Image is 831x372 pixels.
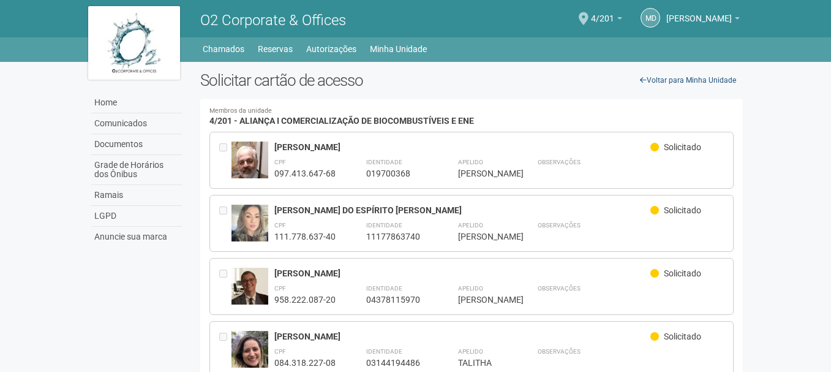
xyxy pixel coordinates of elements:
[366,285,402,292] strong: Identidade
[91,185,182,206] a: Ramais
[231,142,268,191] img: user.jpg
[366,348,402,355] strong: Identidade
[458,348,483,355] strong: Apelido
[458,357,507,368] div: TALITHA
[366,222,402,229] strong: Identidade
[200,71,743,89] h2: Solicitar cartão de acesso
[274,268,651,279] div: [PERSON_NAME]
[366,231,427,242] div: 11177863740
[219,142,231,179] div: Entre em contato com a Aministração para solicitar o cancelamento ou 2a via
[306,40,356,58] a: Autorizações
[274,331,651,342] div: [PERSON_NAME]
[666,2,732,23] span: Marcelo de Andrade Ferreira
[219,205,231,242] div: Entre em contato com a Aministração para solicitar o cancelamento ou 2a via
[274,348,286,355] strong: CPF
[458,231,507,242] div: [PERSON_NAME]
[274,222,286,229] strong: CPF
[370,40,427,58] a: Minha Unidade
[664,268,701,278] span: Solicitado
[538,159,581,165] strong: Observações
[538,285,581,292] strong: Observações
[591,15,622,25] a: 4/201
[88,6,180,80] img: logo.jpg
[664,205,701,215] span: Solicitado
[366,159,402,165] strong: Identidade
[366,357,427,368] div: 03144194486
[366,168,427,179] div: 019700368
[641,8,660,28] a: Md
[231,268,268,315] img: user.jpg
[231,205,268,256] img: user.jpg
[458,159,483,165] strong: Apelido
[274,168,336,179] div: 097.413.647-68
[91,134,182,155] a: Documentos
[538,348,581,355] strong: Observações
[200,12,346,29] span: O2 Corporate & Offices
[274,159,286,165] strong: CPF
[219,331,231,368] div: Entre em contato com a Aministração para solicitar o cancelamento ou 2a via
[633,71,743,89] a: Voltar para Minha Unidade
[274,142,651,153] div: [PERSON_NAME]
[203,40,244,58] a: Chamados
[458,294,507,305] div: [PERSON_NAME]
[366,294,427,305] div: 04378115970
[274,205,651,216] div: [PERSON_NAME] DO ESPÍRITO [PERSON_NAME]
[458,285,483,292] strong: Apelido
[666,15,740,25] a: [PERSON_NAME]
[458,168,507,179] div: [PERSON_NAME]
[91,155,182,185] a: Grade de Horários dos Ônibus
[664,142,701,152] span: Solicitado
[664,332,701,341] span: Solicitado
[91,113,182,134] a: Comunicados
[209,108,734,115] small: Membros da unidade
[591,2,614,23] span: 4/201
[274,357,336,368] div: 084.318.227-08
[209,108,734,126] h4: 4/201 - ALIANÇA I COMERCIALIZAÇÃO DE BIOCOMBUSTÍVEIS E ENE
[258,40,293,58] a: Reservas
[538,222,581,229] strong: Observações
[91,206,182,227] a: LGPD
[91,93,182,113] a: Home
[458,222,483,229] strong: Apelido
[274,231,336,242] div: 111.778.637-40
[274,294,336,305] div: 958.222.087-20
[219,268,231,305] div: Entre em contato com a Aministração para solicitar o cancelamento ou 2a via
[91,227,182,247] a: Anuncie sua marca
[274,285,286,292] strong: CPF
